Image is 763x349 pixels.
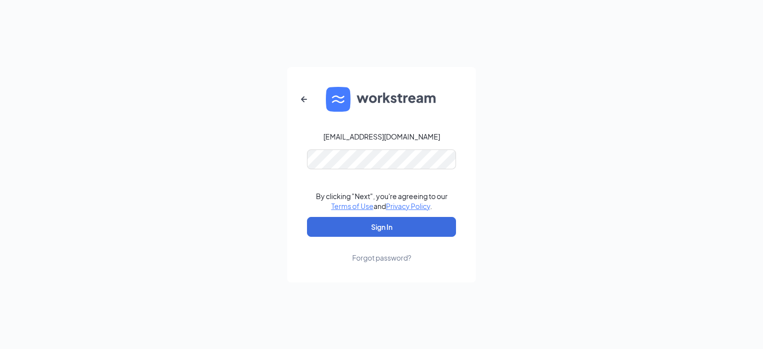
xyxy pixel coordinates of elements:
[316,191,448,211] div: By clicking "Next", you're agreeing to our and .
[292,87,316,111] button: ArrowLeftNew
[323,132,440,141] div: [EMAIL_ADDRESS][DOMAIN_NAME]
[326,87,437,112] img: WS logo and Workstream text
[307,217,456,237] button: Sign In
[298,93,310,105] svg: ArrowLeftNew
[352,253,411,263] div: Forgot password?
[352,237,411,263] a: Forgot password?
[331,202,374,210] a: Terms of Use
[386,202,430,210] a: Privacy Policy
